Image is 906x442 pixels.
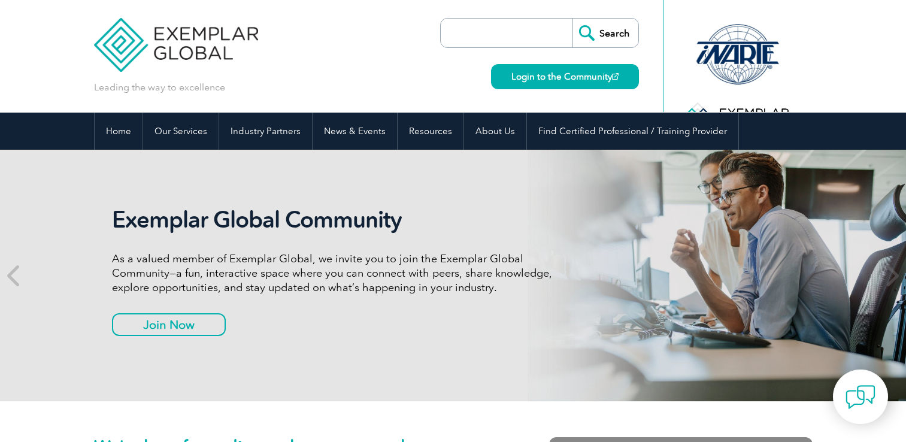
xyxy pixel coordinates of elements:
[143,113,219,150] a: Our Services
[95,113,143,150] a: Home
[112,252,561,295] p: As a valued member of Exemplar Global, we invite you to join the Exemplar Global Community—a fun,...
[94,81,225,94] p: Leading the way to excellence
[491,64,639,89] a: Login to the Community
[527,113,738,150] a: Find Certified Professional / Training Provider
[612,73,619,80] img: open_square.png
[464,113,526,150] a: About Us
[112,313,226,336] a: Join Now
[398,113,463,150] a: Resources
[846,382,875,412] img: contact-chat.png
[219,113,312,150] a: Industry Partners
[112,206,561,234] h2: Exemplar Global Community
[572,19,638,47] input: Search
[313,113,397,150] a: News & Events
